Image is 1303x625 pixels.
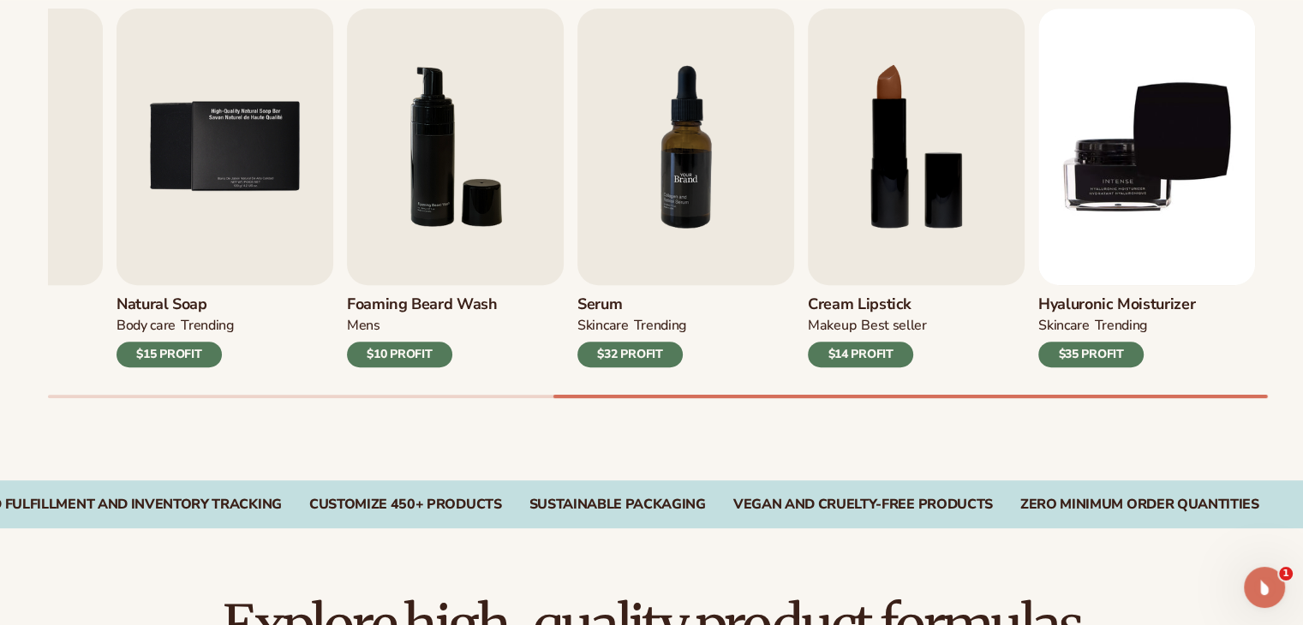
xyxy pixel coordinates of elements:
div: mens [347,317,380,335]
div: $10 PROFIT [347,342,452,367]
div: SKINCARE [577,317,628,335]
div: BODY Care [117,317,176,335]
span: 1 [1279,567,1293,580]
div: BEST SELLER [861,317,927,335]
div: SKINCARE [1038,317,1089,335]
div: $35 PROFIT [1038,342,1144,367]
div: CUSTOMIZE 450+ PRODUCTS [309,497,502,513]
div: TRENDING [633,317,685,335]
div: ZERO MINIMUM ORDER QUANTITIES [1020,497,1259,513]
h3: Cream Lipstick [808,295,927,314]
div: SUSTAINABLE PACKAGING [529,497,705,513]
h3: Hyaluronic moisturizer [1038,295,1195,314]
div: TRENDING [1094,317,1146,335]
a: 9 / 9 [1038,9,1255,367]
iframe: Intercom live chat [1244,567,1285,608]
div: TRENDING [181,317,233,335]
div: $14 PROFIT [808,342,913,367]
div: VEGAN AND CRUELTY-FREE PRODUCTS [733,497,993,513]
div: MAKEUP [808,317,856,335]
h3: Natural Soap [117,295,234,314]
div: $32 PROFIT [577,342,683,367]
a: 7 / 9 [577,9,794,367]
h3: Serum [577,295,686,314]
a: 6 / 9 [347,9,564,367]
img: Shopify Image 11 [577,9,794,285]
a: 5 / 9 [117,9,333,367]
a: 8 / 9 [808,9,1025,367]
h3: Foaming beard wash [347,295,498,314]
div: $15 PROFIT [117,342,222,367]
